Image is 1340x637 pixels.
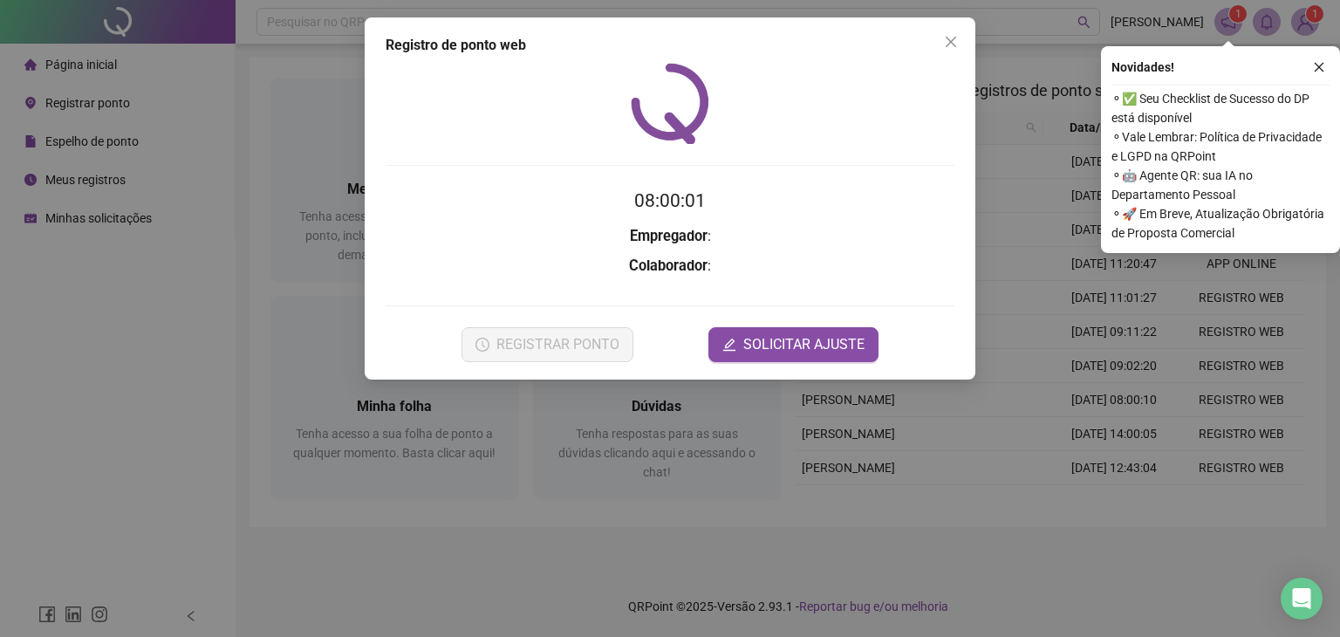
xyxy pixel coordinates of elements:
[634,190,706,211] time: 08:00:01
[1281,578,1323,620] div: Open Intercom Messenger
[1313,61,1325,73] span: close
[461,327,633,362] button: REGISTRAR PONTO
[629,257,708,274] strong: Colaborador
[1111,127,1330,166] span: ⚬ Vale Lembrar: Política de Privacidade e LGPD na QRPoint
[1111,89,1330,127] span: ⚬ ✅ Seu Checklist de Sucesso do DP está disponível
[937,28,965,56] button: Close
[386,255,954,277] h3: :
[722,338,736,352] span: edit
[1111,204,1330,243] span: ⚬ 🚀 Em Breve, Atualização Obrigatória de Proposta Comercial
[1111,58,1174,77] span: Novidades !
[386,225,954,248] h3: :
[944,35,958,49] span: close
[386,35,954,56] div: Registro de ponto web
[1111,166,1330,204] span: ⚬ 🤖 Agente QR: sua IA no Departamento Pessoal
[631,63,709,144] img: QRPoint
[743,334,865,355] span: SOLICITAR AJUSTE
[708,327,879,362] button: editSOLICITAR AJUSTE
[630,228,708,244] strong: Empregador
